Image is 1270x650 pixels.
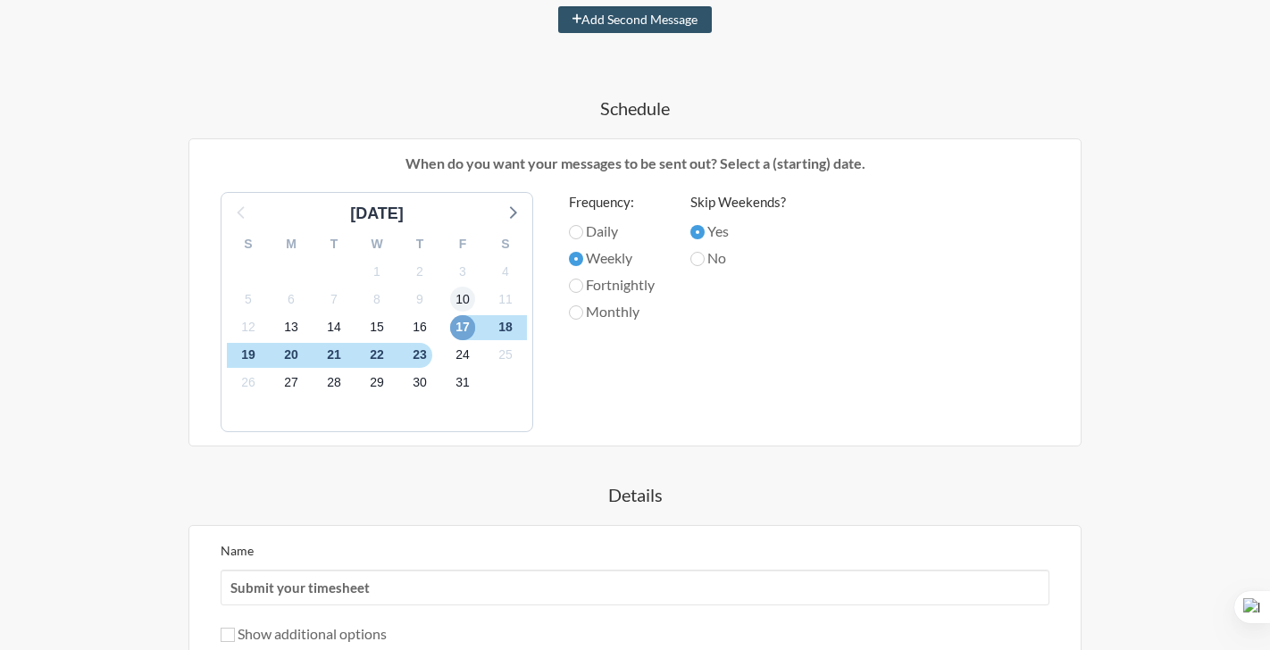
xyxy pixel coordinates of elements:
[227,230,270,258] div: S
[221,625,387,642] label: Show additional options
[407,315,432,340] span: Sunday, November 16, 2025
[279,287,304,312] span: Thursday, November 6, 2025
[236,343,261,368] span: Wednesday, November 19, 2025
[364,371,389,396] span: Saturday, November 29, 2025
[355,230,398,258] div: W
[569,252,583,266] input: Weekly
[322,315,347,340] span: Friday, November 14, 2025
[484,230,527,258] div: S
[493,343,518,368] span: Tuesday, November 25, 2025
[364,287,389,312] span: Saturday, November 8, 2025
[221,570,1049,605] input: We suggest a 2 to 4 word name
[364,343,389,368] span: Saturday, November 22, 2025
[313,230,355,258] div: T
[117,482,1153,507] h4: Details
[493,315,518,340] span: Tuesday, November 18, 2025
[407,371,432,396] span: Sunday, November 30, 2025
[569,305,583,320] input: Monthly
[569,301,655,322] label: Monthly
[343,202,411,226] div: [DATE]
[117,96,1153,121] h4: Schedule
[203,153,1067,174] p: When do you want your messages to be sent out? Select a (starting) date.
[221,628,235,642] input: Show additional options
[407,259,432,284] span: Sunday, November 2, 2025
[221,543,254,558] label: Name
[398,230,441,258] div: T
[569,221,655,242] label: Daily
[364,315,389,340] span: Saturday, November 15, 2025
[493,259,518,284] span: Tuesday, November 4, 2025
[569,247,655,269] label: Weekly
[569,279,583,293] input: Fortnightly
[450,315,475,340] span: Monday, November 17, 2025
[450,287,475,312] span: Monday, November 10, 2025
[690,192,786,212] label: Skip Weekends?
[236,371,261,396] span: Wednesday, November 26, 2025
[569,225,583,239] input: Daily
[279,371,304,396] span: Thursday, November 27, 2025
[279,315,304,340] span: Thursday, November 13, 2025
[450,371,475,396] span: Monday, December 1, 2025
[236,287,261,312] span: Wednesday, November 5, 2025
[558,6,713,33] button: Add Second Message
[441,230,484,258] div: F
[322,287,347,312] span: Friday, November 7, 2025
[690,247,786,269] label: No
[569,274,655,296] label: Fortnightly
[450,343,475,368] span: Monday, November 24, 2025
[690,252,705,266] input: No
[364,259,389,284] span: Saturday, November 1, 2025
[407,343,432,368] span: Sunday, November 23, 2025
[322,371,347,396] span: Friday, November 28, 2025
[236,315,261,340] span: Wednesday, November 12, 2025
[322,343,347,368] span: Friday, November 21, 2025
[407,287,432,312] span: Sunday, November 9, 2025
[690,225,705,239] input: Yes
[493,287,518,312] span: Tuesday, November 11, 2025
[270,230,313,258] div: M
[569,192,655,212] label: Frequency:
[279,343,304,368] span: Thursday, November 20, 2025
[690,221,786,242] label: Yes
[450,259,475,284] span: Monday, November 3, 2025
